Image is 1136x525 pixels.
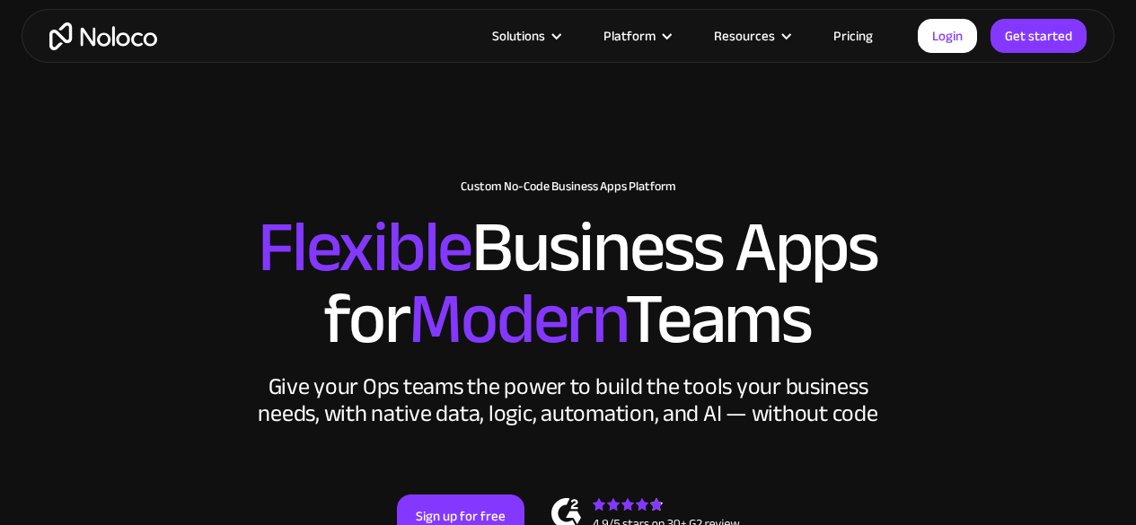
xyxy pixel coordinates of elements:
div: Resources [714,24,775,48]
a: Pricing [811,24,895,48]
div: Solutions [470,24,581,48]
h2: Business Apps for Teams [18,212,1118,355]
div: Give your Ops teams the power to build the tools your business needs, with native data, logic, au... [254,373,883,427]
a: Get started [991,19,1087,53]
div: Resources [691,24,811,48]
span: Flexible [258,180,471,314]
div: Platform [603,24,656,48]
div: Solutions [492,24,545,48]
h1: Custom No-Code Business Apps Platform [18,179,1118,194]
div: Platform [581,24,691,48]
a: Login [918,19,977,53]
span: Modern [409,252,625,386]
a: home [49,22,157,50]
